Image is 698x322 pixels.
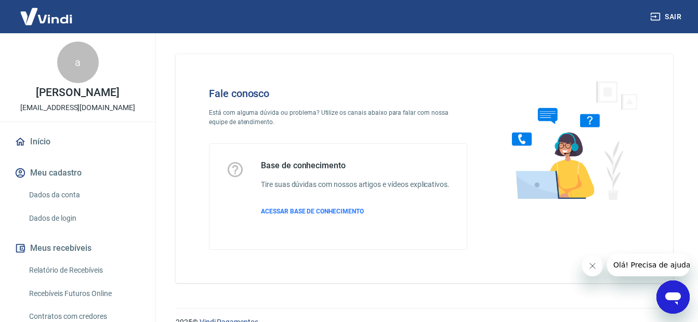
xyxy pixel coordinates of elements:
[261,179,450,190] h6: Tire suas dúvidas com nossos artigos e vídeos explicativos.
[12,1,80,32] img: Vindi
[209,87,467,100] h4: Fale conosco
[209,108,467,127] p: Está com alguma dúvida ou problema? Utilize os canais abaixo para falar com nossa equipe de atend...
[12,130,143,153] a: Início
[607,253,690,276] iframe: Mensagem da empresa
[57,42,99,83] div: a
[6,7,87,16] span: Olá! Precisa de ajuda?
[36,87,119,98] p: [PERSON_NAME]
[582,256,603,276] iframe: Fechar mensagem
[20,102,135,113] p: [EMAIL_ADDRESS][DOMAIN_NAME]
[25,283,143,304] a: Recebíveis Futuros Online
[261,160,450,171] h5: Base de conhecimento
[261,207,450,216] a: ACESSAR BASE DE CONHECIMENTO
[25,260,143,281] a: Relatório de Recebíveis
[261,208,364,215] span: ACESSAR BASE DE CONHECIMENTO
[12,162,143,184] button: Meu cadastro
[25,208,143,229] a: Dados de login
[648,7,686,26] button: Sair
[25,184,143,206] a: Dados da conta
[491,71,649,209] img: Fale conosco
[12,237,143,260] button: Meus recebíveis
[656,280,690,314] iframe: Botão para abrir a janela de mensagens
